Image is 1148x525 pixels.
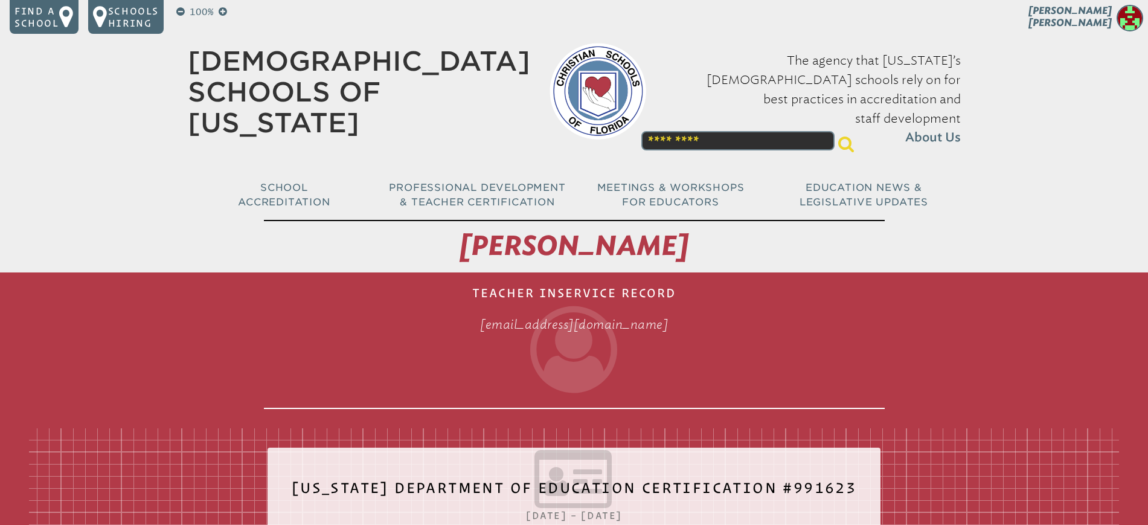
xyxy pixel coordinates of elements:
[460,230,688,262] span: [PERSON_NAME]
[526,510,622,521] span: [DATE] – [DATE]
[14,5,59,29] p: Find a school
[1117,5,1143,31] img: cf31d8c9efb7104b701f410b954ddb30
[1028,5,1112,28] span: [PERSON_NAME] [PERSON_NAME]
[389,182,565,208] span: Professional Development & Teacher Certification
[800,182,928,208] span: Education News & Legislative Updates
[188,45,530,138] a: [DEMOGRAPHIC_DATA] Schools of [US_STATE]
[264,277,885,409] h1: Teacher Inservice Record
[905,128,961,147] span: About Us
[665,51,961,147] p: The agency that [US_STATE]’s [DEMOGRAPHIC_DATA] schools rely on for best practices in accreditati...
[292,472,856,513] h2: [US_STATE] Department of Education Certification #991623
[550,43,646,140] img: csf-logo-web-colors.png
[597,182,745,208] span: Meetings & Workshops for Educators
[108,5,159,29] p: Schools Hiring
[187,5,216,19] p: 100%
[238,182,330,208] span: School Accreditation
